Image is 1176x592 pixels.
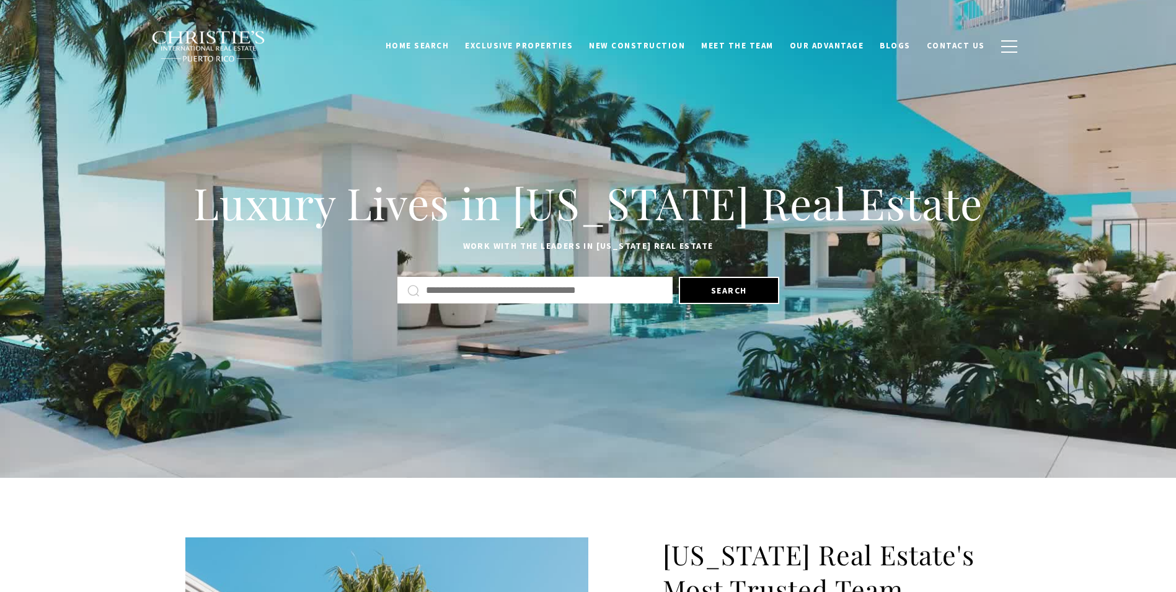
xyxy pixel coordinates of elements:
[782,34,872,58] a: Our Advantage
[185,239,991,254] p: Work with the leaders in [US_STATE] Real Estate
[151,30,267,63] img: Christie's International Real Estate black text logo
[679,277,779,304] button: Search
[693,34,782,58] a: Meet the Team
[581,34,693,58] a: New Construction
[790,40,864,51] span: Our Advantage
[927,40,985,51] span: Contact Us
[185,176,991,230] h1: Luxury Lives in [US_STATE] Real Estate
[589,40,685,51] span: New Construction
[872,34,919,58] a: Blogs
[378,34,458,58] a: Home Search
[880,40,911,51] span: Blogs
[465,40,573,51] span: Exclusive Properties
[457,34,581,58] a: Exclusive Properties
